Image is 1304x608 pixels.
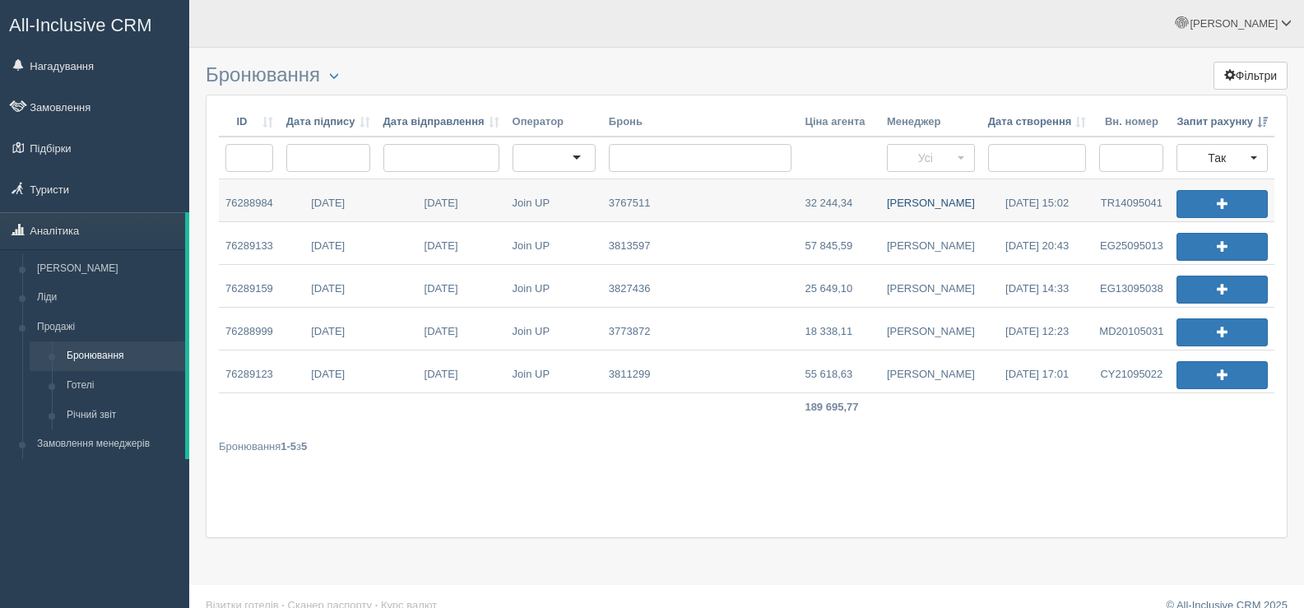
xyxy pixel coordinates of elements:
[898,150,954,166] span: Усі
[219,179,280,221] a: 76288984
[377,179,506,221] a: [DATE]
[59,341,185,371] a: Бронювання
[9,15,152,35] span: All-Inclusive CRM
[280,179,377,221] a: [DATE]
[1093,265,1170,307] a: EG13095038
[377,222,506,264] a: [DATE]
[880,308,981,350] a: [PERSON_NAME]
[981,265,1093,307] a: [DATE] 14:33
[1214,62,1288,90] button: Фільтри
[506,308,602,350] a: Join UP
[219,350,280,392] a: 76289123
[206,64,1288,86] h3: Бронювання
[1093,222,1170,264] a: EG25095013
[506,108,602,137] th: Оператор
[798,350,879,392] a: 55 618,63
[383,114,499,130] a: Дата відправлення
[30,254,185,284] a: [PERSON_NAME]
[30,313,185,342] a: Продажі
[506,265,602,307] a: Join UP
[1187,150,1246,166] span: Так
[981,222,1093,264] a: [DATE] 20:43
[880,179,981,221] a: [PERSON_NAME]
[880,265,981,307] a: [PERSON_NAME]
[377,308,506,350] a: [DATE]
[798,108,879,137] th: Ціна агента
[887,144,975,172] button: Усі
[981,308,1093,350] a: [DATE] 12:23
[59,401,185,430] a: Річний звіт
[798,179,878,221] a: 32 244,34
[1093,350,1170,392] a: CY21095022
[377,350,506,392] a: [DATE]
[219,222,280,264] a: 76289133
[377,265,506,307] a: [DATE]
[1093,108,1170,137] th: Вн. номер
[281,440,296,453] b: 1-5
[280,308,377,350] a: [DATE]
[798,308,879,350] a: 18 338,11
[1093,308,1170,350] a: MD20105031
[219,265,280,307] a: 76289159
[506,222,602,264] a: Join UP
[280,350,377,392] a: [DATE]
[1176,144,1268,172] button: Так
[602,350,799,392] a: 3811299
[1190,17,1278,30] span: [PERSON_NAME]
[506,350,602,392] a: Join UP
[798,265,879,307] a: 25 649,10
[602,179,799,221] a: 3767511
[1093,179,1170,221] a: TR14095041
[30,283,185,313] a: Ліди
[280,222,377,264] a: [DATE]
[602,222,799,264] a: 3813597
[981,179,1093,221] a: [DATE] 15:02
[30,429,185,459] a: Замовлення менеджерів
[880,108,981,137] th: Менеджер
[602,265,799,307] a: 3827436
[988,114,1087,130] a: Дата створення
[798,393,879,422] td: 189 695,77
[280,265,377,307] a: [DATE]
[880,350,981,392] a: [PERSON_NAME]
[225,114,273,130] a: ID
[219,308,280,350] a: 76288999
[798,222,879,264] a: 57 845,59
[1,1,188,46] a: All-Inclusive CRM
[602,308,799,350] a: 3773872
[981,350,1093,392] a: [DATE] 17:01
[880,222,981,264] a: [PERSON_NAME]
[59,371,185,401] a: Готелі
[506,179,598,221] a: Join UP
[602,108,799,137] th: Бронь
[301,440,307,453] b: 5
[1176,114,1268,130] a: Запит рахунку
[219,439,1274,454] div: Бронювання з
[286,114,370,130] a: Дата підпису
